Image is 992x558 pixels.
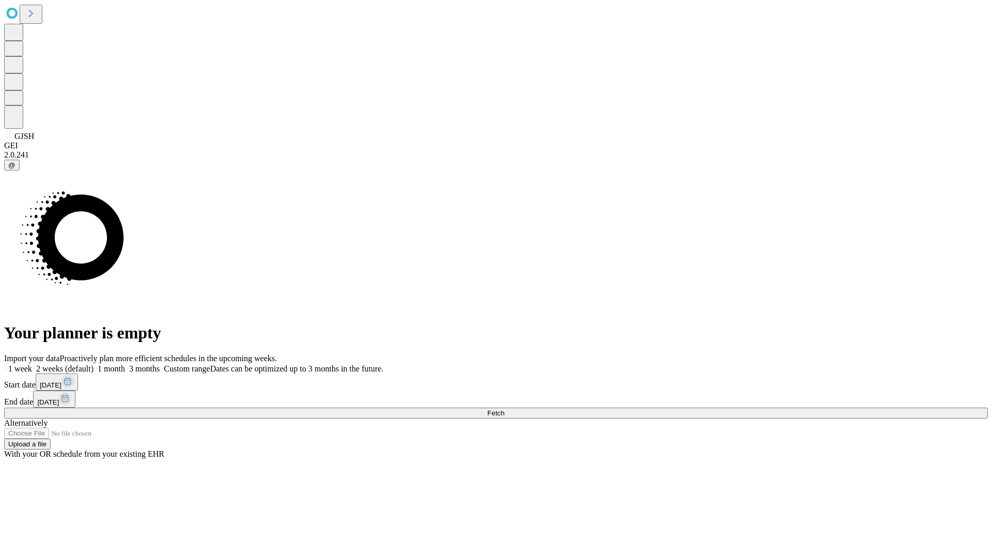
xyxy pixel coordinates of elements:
span: 2 weeks (default) [36,364,94,373]
span: @ [8,161,16,169]
span: Alternatively [4,419,48,427]
button: [DATE] [33,391,75,408]
span: [DATE] [37,398,59,406]
div: 2.0.241 [4,150,988,160]
div: Start date [4,374,988,391]
span: With your OR schedule from your existing EHR [4,450,164,458]
button: Upload a file [4,439,51,450]
span: GJSH [14,132,34,141]
h1: Your planner is empty [4,323,988,343]
span: 1 month [98,364,125,373]
span: 1 week [8,364,32,373]
button: Fetch [4,408,988,419]
div: GEI [4,141,988,150]
span: Fetch [487,409,504,417]
span: Proactively plan more efficient schedules in the upcoming weeks. [60,354,277,363]
div: End date [4,391,988,408]
span: [DATE] [40,381,61,389]
span: Dates can be optimized up to 3 months in the future. [210,364,383,373]
button: @ [4,160,20,171]
span: Import your data [4,354,60,363]
span: 3 months [129,364,160,373]
span: Custom range [164,364,210,373]
button: [DATE] [36,374,78,391]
